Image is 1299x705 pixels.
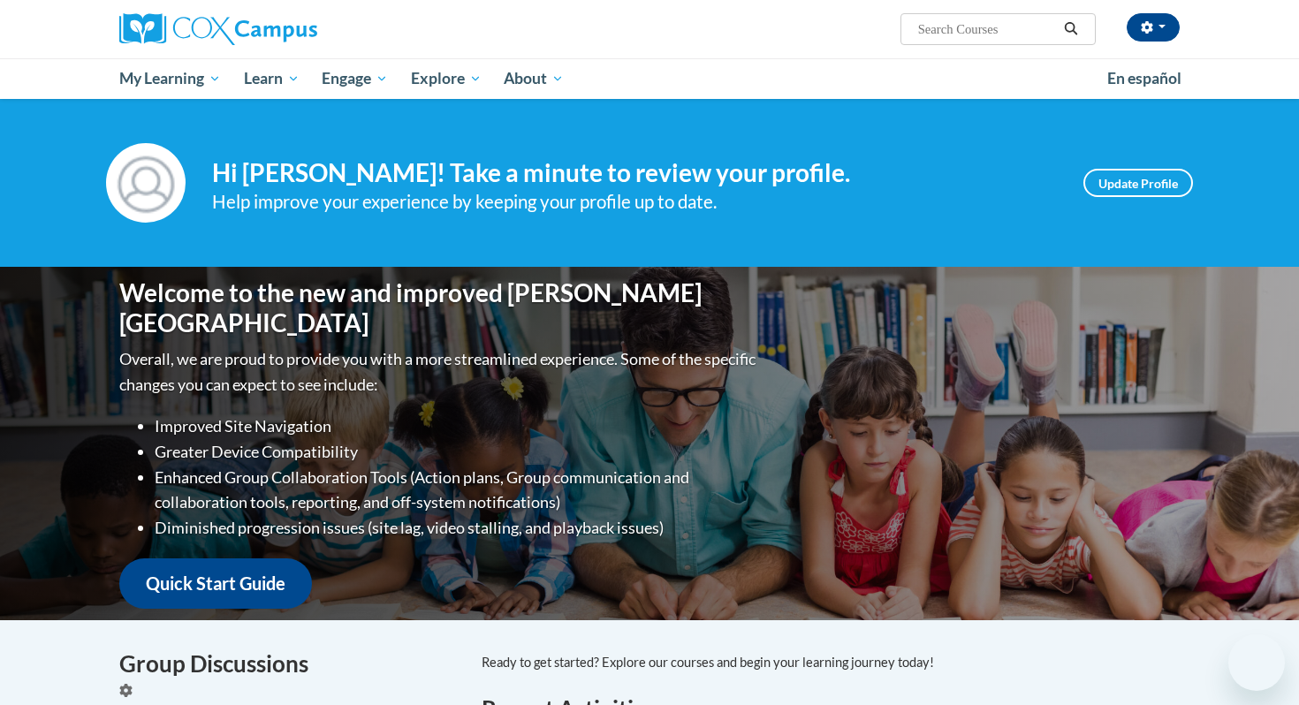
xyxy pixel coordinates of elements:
[119,647,455,681] h4: Group Discussions
[155,413,760,439] li: Improved Site Navigation
[411,68,482,89] span: Explore
[119,13,455,45] a: Cox Campus
[244,68,300,89] span: Learn
[1107,69,1181,87] span: En español
[155,465,760,516] li: Enhanced Group Collaboration Tools (Action plans, Group communication and collaboration tools, re...
[212,187,1057,216] div: Help improve your experience by keeping your profile up to date.
[155,515,760,541] li: Diminished progression issues (site lag, video stalling, and playback issues)
[119,68,221,89] span: My Learning
[399,58,493,99] a: Explore
[1096,60,1193,97] a: En español
[493,58,576,99] a: About
[106,143,186,223] img: Profile Image
[119,558,312,609] a: Quick Start Guide
[310,58,399,99] a: Engage
[212,158,1057,188] h4: Hi [PERSON_NAME]! Take a minute to review your profile.
[504,68,564,89] span: About
[1228,634,1285,691] iframe: Button to launch messaging window
[119,278,760,337] h1: Welcome to the new and improved [PERSON_NAME][GEOGRAPHIC_DATA]
[1083,169,1193,197] a: Update Profile
[916,19,1058,40] input: Search Courses
[119,346,760,398] p: Overall, we are proud to provide you with a more streamlined experience. Some of the specific cha...
[93,58,1206,99] div: Main menu
[1058,19,1084,40] button: Search
[232,58,311,99] a: Learn
[1127,13,1180,42] button: Account Settings
[119,13,317,45] img: Cox Campus
[322,68,388,89] span: Engage
[108,58,232,99] a: My Learning
[155,439,760,465] li: Greater Device Compatibility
